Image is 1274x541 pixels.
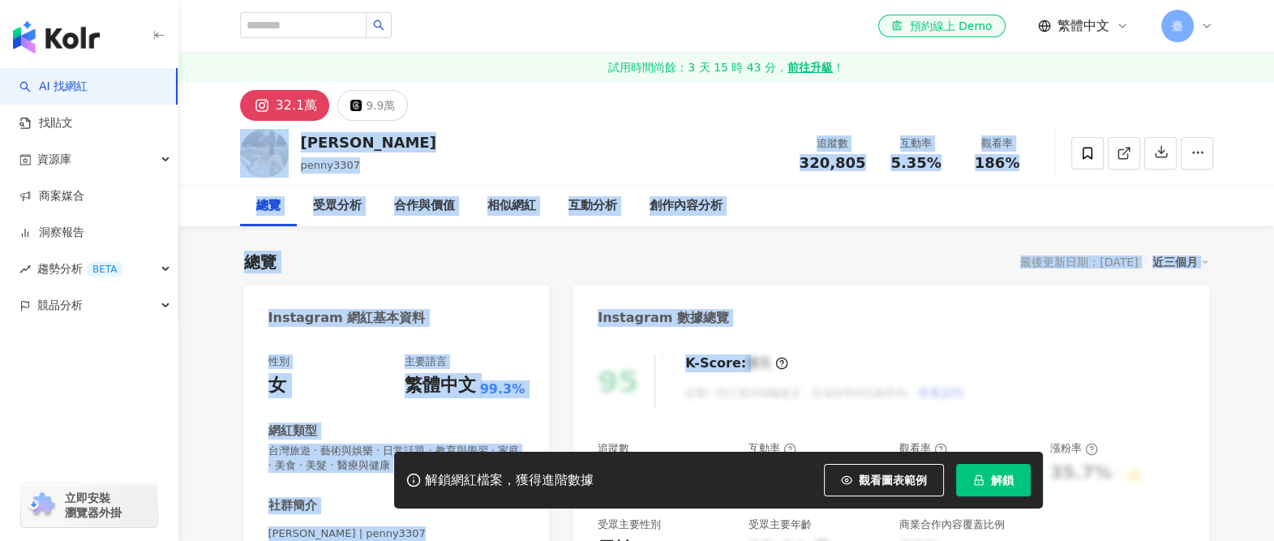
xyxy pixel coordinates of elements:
div: 商業合作內容覆蓋比例 [899,517,1005,532]
div: 觀看率 [967,135,1028,152]
div: 漲粉率 [1050,441,1098,456]
span: 趨勢分析 [37,251,123,287]
a: searchAI 找網紅 [19,79,88,95]
div: Instagram 數據總覽 [598,309,729,327]
div: 創作內容分析 [650,196,723,216]
span: search [373,19,384,31]
div: 解鎖網紅檔案，獲得進階數據 [425,472,594,489]
div: 相似網紅 [487,196,536,216]
div: 互動率 [749,441,796,456]
div: 主要語言 [405,354,447,369]
div: 近三個月 [1152,251,1209,273]
button: 解鎖 [956,464,1031,496]
div: 合作與價值 [394,196,455,216]
span: lock [973,474,984,486]
img: logo [13,21,100,54]
span: 解鎖 [991,474,1014,487]
span: 繁體中文 [1057,17,1109,35]
span: 99.3% [480,380,525,398]
div: 受眾主要年齡 [749,517,812,532]
img: KOL Avatar [240,129,289,178]
div: 追蹤數 [800,135,866,152]
span: 資源庫 [37,141,71,178]
span: [PERSON_NAME] | penny3307 [268,526,525,541]
div: 互動分析 [568,196,617,216]
a: 預約線上 Demo [878,15,1005,37]
span: 186% [975,155,1020,171]
div: 繁體中文 [405,373,476,398]
a: 商案媒合 [19,188,84,204]
span: penny3307 [301,159,361,171]
div: 最後更新日期：[DATE] [1020,255,1138,268]
a: 找貼文 [19,115,73,131]
div: 受眾分析 [313,196,362,216]
a: chrome extension立即安裝 瀏覽器外掛 [21,483,157,527]
span: 立即安裝 瀏覽器外掛 [65,491,122,520]
a: 試用時間尚餘：3 天 15 時 43 分，前往升級！ [178,53,1274,82]
span: 320,805 [800,154,866,171]
div: [PERSON_NAME] [301,132,436,152]
div: 9.9萬 [366,94,395,117]
div: 預約線上 Demo [891,18,992,34]
img: chrome extension [26,492,58,518]
div: 觀看率 [899,441,947,456]
button: 32.1萬 [240,90,330,121]
span: 5.35% [890,155,941,171]
span: 臺 [1172,17,1183,35]
button: 9.9萬 [337,90,408,121]
div: K-Score : [685,354,788,372]
div: 總覽 [244,251,277,273]
div: Instagram 網紅基本資料 [268,309,426,327]
strong: 前往升級 [787,59,833,75]
div: BETA [86,261,123,277]
span: rise [19,264,31,275]
span: 觀看圖表範例 [859,474,927,487]
div: 互動率 [886,135,947,152]
div: 追蹤數 [598,441,629,456]
div: 性別 [268,354,290,369]
button: 觀看圖表範例 [824,464,944,496]
div: 網紅類型 [268,423,317,440]
div: 32.1萬 [276,94,318,117]
div: 受眾主要性別 [598,517,661,532]
div: 女 [268,373,286,398]
a: 洞察報告 [19,225,84,241]
span: 台灣旅遊 · 藝術與娛樂 · 日常話題 · 教育與學習 · 家庭 · 美食 · 美髮 · 醫療與健康 [268,444,525,473]
div: 總覽 [256,196,281,216]
span: 競品分析 [37,287,83,324]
